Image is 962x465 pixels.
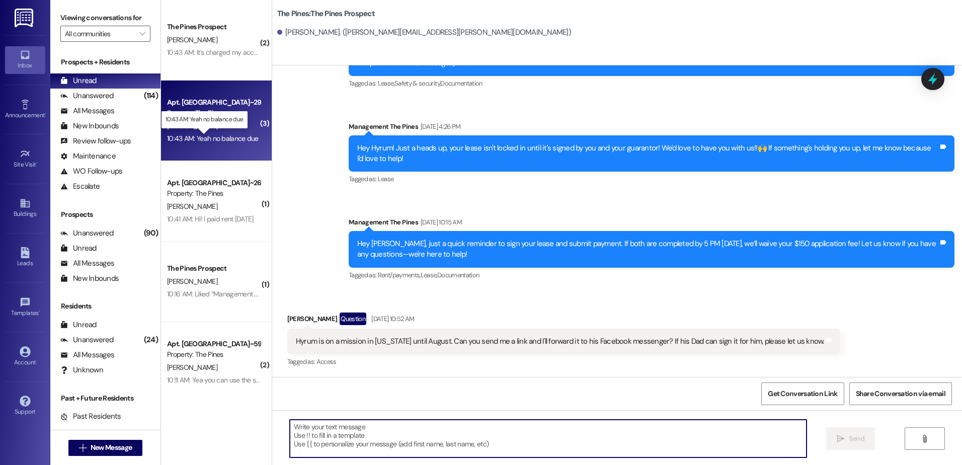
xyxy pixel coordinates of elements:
span: Lease , [378,79,394,88]
div: Unread [60,243,97,254]
div: Maintenance [60,151,116,162]
div: Property: The Pines [167,108,260,118]
div: Residents [50,301,161,312]
div: New Inbounds [60,121,119,131]
span: [PERSON_NAME] [167,35,217,44]
div: Unanswered [60,228,114,239]
span: Access [316,357,337,366]
div: Tagged as: [349,268,954,282]
div: Hyrum is on a mission in [US_STATE] until August. Can you send me a link and I'll forward it to h... [296,336,824,347]
div: 10:43 AM: Yeah no balance due [167,134,259,143]
i:  [79,444,87,452]
span: Rent/payments , [378,271,421,279]
p: 10:43 AM: Yeah no balance due [166,115,244,124]
b: The Pines: The Pines Prospect [277,9,375,19]
div: All Messages [60,350,114,360]
div: Unread [60,75,97,86]
div: All Messages [60,106,114,116]
a: Inbox [5,46,45,73]
a: Leads [5,244,45,271]
div: Unanswered [60,91,114,101]
div: WO Follow-ups [60,166,122,177]
div: [PERSON_NAME] [287,313,840,329]
div: Hey [PERSON_NAME], just a quick reminder to sign your lease and submit payment. If both are compl... [357,239,938,260]
button: Get Conversation Link [761,382,844,405]
div: Property: The Pines [167,188,260,199]
div: Apt. [GEOGRAPHIC_DATA]~29~A, 1 The Pines (Men's) South [167,97,260,108]
input: All communities [65,26,134,42]
div: Apt. [GEOGRAPHIC_DATA]~59~B, 1 The Pines (Men's) South [167,339,260,349]
span: [PERSON_NAME] [167,202,217,211]
span: Get Conversation Link [768,389,837,399]
div: (114) [141,88,161,104]
span: [PERSON_NAME] [167,121,217,130]
span: • [36,160,38,167]
div: (90) [141,225,161,241]
div: Past + Future Residents [50,393,161,404]
div: Apt. [GEOGRAPHIC_DATA]~26~B, 1 The Pines (Men's) South [167,178,260,188]
i:  [837,435,844,443]
div: (24) [141,332,161,348]
div: Tagged as: [349,76,954,91]
div: [DATE] 10:15 AM [418,217,462,227]
label: Viewing conversations for [60,10,150,26]
div: Past Residents [60,411,121,422]
span: Share Conversation via email [856,389,945,399]
a: Buildings [5,195,45,222]
a: Account [5,343,45,370]
a: Support [5,393,45,420]
div: [DATE] 4:26 PM [418,121,461,132]
div: Tagged as: [349,172,954,186]
div: The Pines Prospect [167,263,260,274]
div: Unknown [60,365,103,375]
div: The Pines Prospect [167,22,260,32]
span: Lease , [421,271,437,279]
div: Hey Hyrum! Just a heads up, your lease isn't locked in until it's signed by you and your guaranto... [357,143,938,165]
div: Prospects [50,209,161,220]
div: Management The Pines [349,121,954,135]
span: Lease [378,175,394,183]
div: Property: The Pines [167,349,260,360]
div: Prospects + Residents [50,57,161,67]
a: Templates • [5,294,45,321]
i:  [921,435,928,443]
div: Management The Pines [349,217,954,231]
div: Escalate [60,181,100,192]
div: Unanswered [60,335,114,345]
span: [PERSON_NAME] [167,363,217,372]
button: Send [826,427,875,450]
div: Tagged as: [287,354,840,369]
button: New Message [68,440,143,456]
span: [PERSON_NAME] [167,277,217,286]
span: Send [849,433,864,444]
div: 10:11 AM: Yea you can use the security deposit [167,375,300,384]
span: Safety & security , [394,79,440,88]
div: Unread [60,320,97,330]
div: 10:41 AM: Hi! I paid rent [DATE] [167,214,254,223]
div: [DATE] 10:52 AM [369,314,414,324]
div: Review follow-ups [60,136,131,146]
a: Site Visit • [5,145,45,173]
span: • [45,110,46,117]
div: 10:16 AM: Liked “Management The Pines (The Pines): Sure thing! I just added you and will keep you... [167,289,523,298]
div: Question [340,313,366,325]
span: Documentation [440,79,483,88]
div: [PERSON_NAME]. ([PERSON_NAME][EMAIL_ADDRESS][PERSON_NAME][DOMAIN_NAME]) [277,27,571,38]
div: New Inbounds [60,273,119,284]
div: All Messages [60,258,114,269]
span: New Message [91,442,132,453]
span: • [39,308,40,315]
img: ResiDesk Logo [15,9,35,27]
i:  [139,30,145,38]
button: Share Conversation via email [849,382,952,405]
div: 10:43 AM: It's charged my account and everything, I have the automatic payments [167,48,407,57]
span: Documentation [437,271,479,279]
